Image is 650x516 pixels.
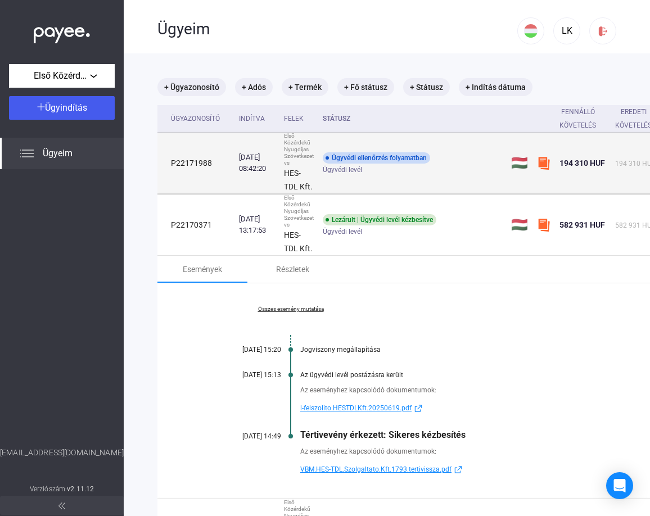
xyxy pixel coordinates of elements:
[157,20,517,39] div: Ügyeim
[323,152,430,164] div: Ügyvédi ellenőrzés folyamatban
[284,133,314,166] div: Első Közérdekű Nyugdíjas Szövetkezet vs
[507,133,532,194] td: 🇭🇺
[323,214,436,225] div: Lezárult | Ügyvédi levél kézbesítve
[559,159,605,168] span: 194 310 HUF
[284,194,314,228] div: Első Közérdekű Nyugdíjas Szövetkezet vs
[589,17,616,44] button: logout-red
[459,78,532,96] mat-chip: + Indítás dátuma
[20,147,34,160] img: list.svg
[553,17,580,44] button: LK
[606,472,633,499] div: Open Intercom Messenger
[67,485,94,493] strong: v2.11.12
[557,24,576,38] div: LK
[300,463,452,476] span: VBM.HES-TDL.Szolgaltato.Kft.1793.tertivissza.pdf
[284,169,313,191] strong: HES-TDL Kft.
[171,112,220,125] div: Ügyazonosító
[235,78,273,96] mat-chip: + Adós
[337,78,394,96] mat-chip: + Fő státusz
[45,102,87,113] span: Ügyindítás
[214,346,281,354] div: [DATE] 15:20
[43,147,73,160] span: Ügyeim
[537,218,550,232] img: szamlazzhu-mini
[282,78,328,96] mat-chip: + Termék
[284,112,304,125] div: Felek
[239,112,275,125] div: Indítva
[323,225,362,238] span: Ügyvédi levél
[37,103,45,111] img: plus-white.svg
[323,163,362,176] span: Ügyvédi levél
[34,21,90,44] img: white-payee-white-dot.svg
[157,133,234,194] td: P22171988
[157,194,234,256] td: P22170371
[214,371,281,379] div: [DATE] 15:13
[276,262,309,276] div: Részletek
[284,112,314,125] div: Felek
[183,262,222,276] div: Események
[9,64,115,88] button: Első Közérdekű Nyugdíjas Szövetkezet
[318,105,507,133] th: Státusz
[157,78,226,96] mat-chip: + Ügyazonosító
[214,306,368,313] a: Összes esemény mutatása
[214,432,281,440] div: [DATE] 14:49
[239,214,275,236] div: [DATE] 13:17:53
[597,25,609,37] img: logout-red
[284,230,313,253] strong: HES-TDL Kft.
[9,96,115,120] button: Ügyindítás
[58,503,65,509] img: arrow-double-left-grey.svg
[452,465,465,474] img: external-link-blue
[507,194,532,256] td: 🇭🇺
[412,404,425,413] img: external-link-blue
[537,156,550,170] img: szamlazzhu-mini
[403,78,450,96] mat-chip: + Státusz
[239,152,275,174] div: [DATE] 08:42:20
[559,220,605,229] span: 582 931 HUF
[559,105,596,132] div: Fennálló követelés
[34,69,90,83] span: Első Közérdekű Nyugdíjas Szövetkezet
[300,401,412,415] span: l-felszolito.HESTDLKft.20250619.pdf
[559,105,606,132] div: Fennálló követelés
[171,112,230,125] div: Ügyazonosító
[239,112,265,125] div: Indítva
[524,24,538,38] img: HU
[517,17,544,44] button: HU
